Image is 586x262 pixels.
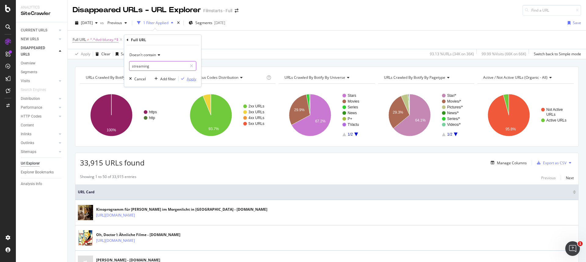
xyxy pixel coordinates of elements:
text: 1/2 [447,132,452,136]
div: Save [573,20,581,25]
div: Switch back to Simple mode [534,51,581,56]
text: 29.3% [393,110,403,115]
div: Performance [21,104,42,111]
span: Doesn't contain [129,52,156,57]
div: Filmstarts - Full [203,8,232,14]
text: 4xx URLs [248,116,264,120]
a: Overview [21,60,63,67]
text: 95.8% [506,127,516,131]
h4: URLs Crawled By Botify By pagetype [383,73,469,82]
div: Content [21,122,34,129]
iframe: Intercom live chat [565,241,580,256]
span: Full URL [73,37,86,42]
text: Movies/* [447,99,461,104]
div: Manage Columns [497,160,527,166]
div: A chart. [80,89,175,142]
a: Segments [21,69,63,75]
button: Clear [93,49,110,59]
button: Add Filter [124,36,148,43]
text: 5xx URLs [248,122,264,126]
span: URLs Crawled By Botify By pagetype [384,75,445,80]
input: Find a URL [523,5,581,16]
div: Disappeared URLs - URL Explorer [73,5,201,15]
div: [DATE] [214,20,225,25]
div: Clear [101,51,110,56]
button: Previous [541,174,556,181]
div: Url Explorer [21,160,40,167]
div: Analytics [21,5,63,10]
a: CURRENT URLS [21,27,57,34]
a: Distribution [21,96,57,102]
button: Add filter [152,76,176,82]
button: Save [113,49,129,59]
div: Outlinks [21,140,34,146]
div: Search Engines [21,87,46,93]
text: Pictures/* [447,105,463,109]
a: Url Explorer [21,160,63,167]
img: main image [78,202,93,224]
div: Save [121,51,129,56]
div: Explorer Bookmarks [21,169,54,176]
text: Series [348,105,358,109]
span: URLs Crawled By Botify By protocols [86,75,147,80]
a: Search Engines [21,87,52,93]
text: News/* [447,111,459,115]
div: Sitemaps [21,149,36,155]
span: Active / Not Active URLs (organic - all) [483,75,548,80]
text: News [348,111,357,115]
div: 1 Filter Applied [143,20,168,25]
div: Apply [81,51,90,56]
div: 93.13 % URLs ( 34K on 36K ) [430,51,474,56]
span: URL Card [78,189,571,195]
button: Export as CSV [534,158,566,168]
img: main image [78,227,93,249]
button: Cancel [127,76,146,82]
span: 33,915 URLs found [80,158,145,168]
span: ^.*dvd-bluray.*$ [90,35,118,44]
div: A chart. [179,89,275,142]
h4: Active / Not Active URLs [482,73,568,82]
text: Videos/* [447,122,461,127]
div: times [176,20,181,26]
a: [URL][DOMAIN_NAME] [96,238,135,244]
text: http [149,116,155,120]
button: Apply [73,49,90,59]
svg: A chart. [279,89,374,142]
span: Previous [105,20,122,25]
div: Oh, Doctor !: Ähnliche Filme - [DOMAIN_NAME] [96,232,180,238]
a: Content [21,122,63,129]
div: NEW URLS [21,36,39,42]
div: Next [566,175,574,180]
a: Performance [21,104,57,111]
h4: URLs Crawled By Botify By protocols [85,73,171,82]
text: P+ [348,117,352,121]
text: 93.7% [208,127,219,131]
text: TVactu [348,122,359,127]
div: Cancel [134,76,146,82]
a: Analysis Info [21,181,63,187]
text: Not Active [546,107,563,112]
span: 2025 Aug. 4th [81,20,93,25]
a: NEW URLS [21,36,57,42]
div: DISAPPEARED URLS [21,45,52,58]
div: Kinoprogramm für [PERSON_NAME] im Morgenlicht in [GEOGRAPHIC_DATA] - [DOMAIN_NAME] [96,207,267,212]
a: Inlinks [21,131,57,137]
span: vs [100,20,105,25]
div: 99.99 % Visits ( 66K on 66K ) [482,51,526,56]
div: Visits [21,78,30,84]
h4: URLs Crawled By Botify By universe [283,73,370,82]
a: Explorer Bookmarks [21,169,63,176]
a: Sitemaps [21,149,57,155]
text: 3xx URLs [248,110,264,114]
div: Distribution [21,96,40,102]
div: Previous [541,175,556,180]
div: Analysis Info [21,181,42,187]
text: 67.2% [315,119,326,123]
a: DISAPPEARED URLS [21,45,57,58]
text: 29.9% [294,108,305,112]
text: 1/2 [348,132,353,136]
span: HTTP Status Codes Distribution [185,75,238,80]
text: Movies [348,99,359,104]
h4: HTTP Status Codes Distribution [184,73,266,82]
